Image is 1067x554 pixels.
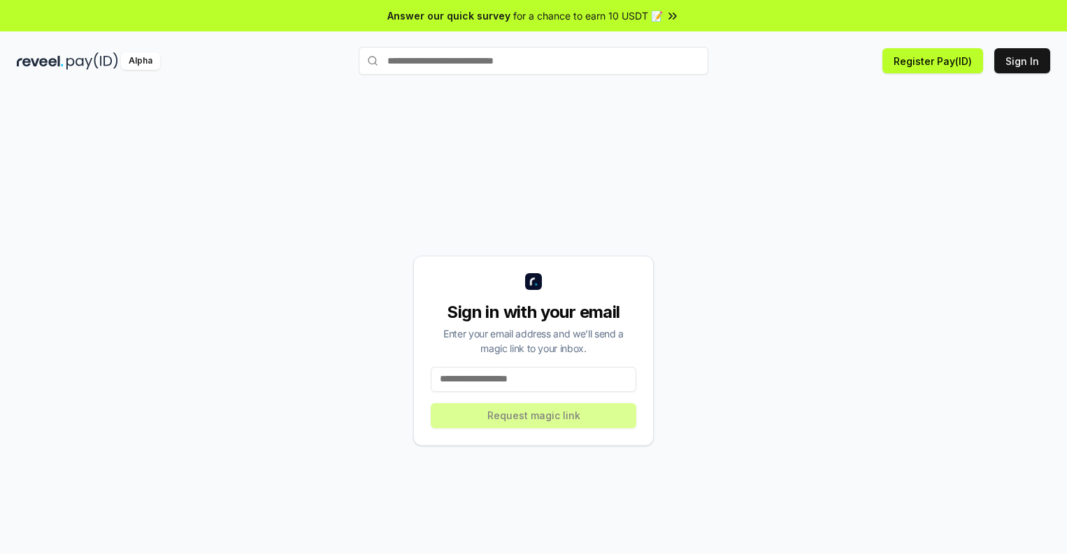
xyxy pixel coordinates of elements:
img: pay_id [66,52,118,70]
div: Alpha [121,52,160,70]
img: reveel_dark [17,52,64,70]
span: Answer our quick survey [387,8,510,23]
button: Sign In [994,48,1050,73]
div: Sign in with your email [431,301,636,323]
button: Register Pay(ID) [882,48,983,73]
img: logo_small [525,273,542,290]
div: Enter your email address and we’ll send a magic link to your inbox. [431,326,636,356]
span: for a chance to earn 10 USDT 📝 [513,8,663,23]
